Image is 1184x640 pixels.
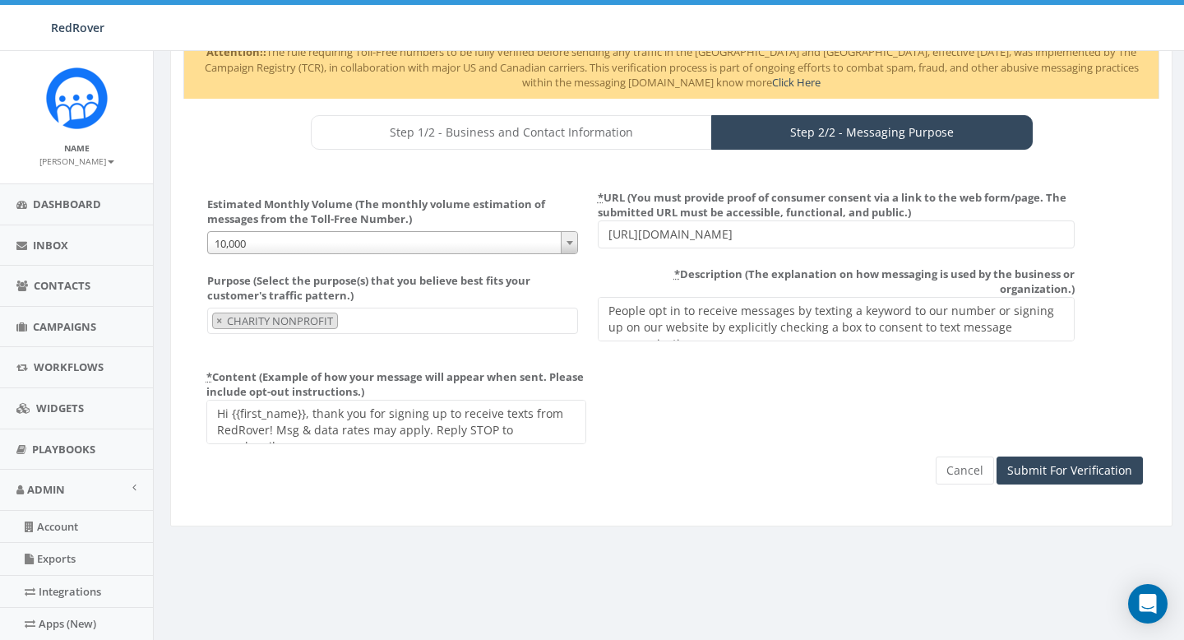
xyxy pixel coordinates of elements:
[34,359,104,374] span: Workflows
[206,364,586,400] label: Content (Example of how your message will appear when sent. Please include opt-out instructions.)
[206,369,212,384] abbr: required
[34,278,90,293] span: Contacts
[46,67,108,129] img: Rally_Corp_Icon.png
[39,153,114,168] a: [PERSON_NAME]
[27,482,65,497] span: Admin
[207,273,579,304] label: Purpose (Select the purpose(s) that you believe best fits your customer's traffic pattern.)
[208,232,578,255] span: 10,000
[206,44,266,59] strong: Attention!!
[207,231,579,254] span: 10,000
[216,313,222,328] span: ×
[711,115,1033,150] a: Step 2/2 - Messaging Purpose
[225,313,337,328] span: CHARITY NONPROFIT
[32,442,95,457] span: Playbooks
[36,401,84,415] span: Widgets
[674,267,680,281] abbr: required
[33,319,96,334] span: Campaigns
[33,238,68,253] span: Inbox
[51,20,104,35] span: RedRover
[311,115,712,150] a: Step 1/2 - Business and Contact Information
[64,142,90,154] small: Name
[936,457,994,485] a: Cancel
[598,261,1075,297] label: Description (The explanation on how messaging is used by the business or organization.)
[598,297,1075,341] textarea: People opt in to receive messages by texting a keyword to our number or signing up on our website...
[342,314,350,329] textarea: Search
[598,190,604,205] abbr: required
[207,197,579,227] label: Estimated Monthly Volume (The monthly volume estimation of messages from the Toll-Free Number.)
[206,400,586,444] textarea: Hi {{first_name}}, thanks for connecting! This is a message from {{organization_name}}. Reply STO...
[39,155,114,167] small: [PERSON_NAME]
[213,313,225,329] button: Remove item
[1128,584,1168,624] div: Open Intercom Messenger
[997,457,1143,485] input: Submit For Verification
[183,35,1159,99] div: The rule requiring Toll-Free numbers to be fully verified before sending any traffic in the [GEOG...
[33,197,101,211] span: Dashboard
[212,313,338,330] li: CHARITY NONPROFIT
[772,75,821,90] a: Click Here
[598,220,1075,248] input: URL
[598,184,1075,220] label: URL (You must provide proof of consumer consent via a link to the web form/page. The submitted UR...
